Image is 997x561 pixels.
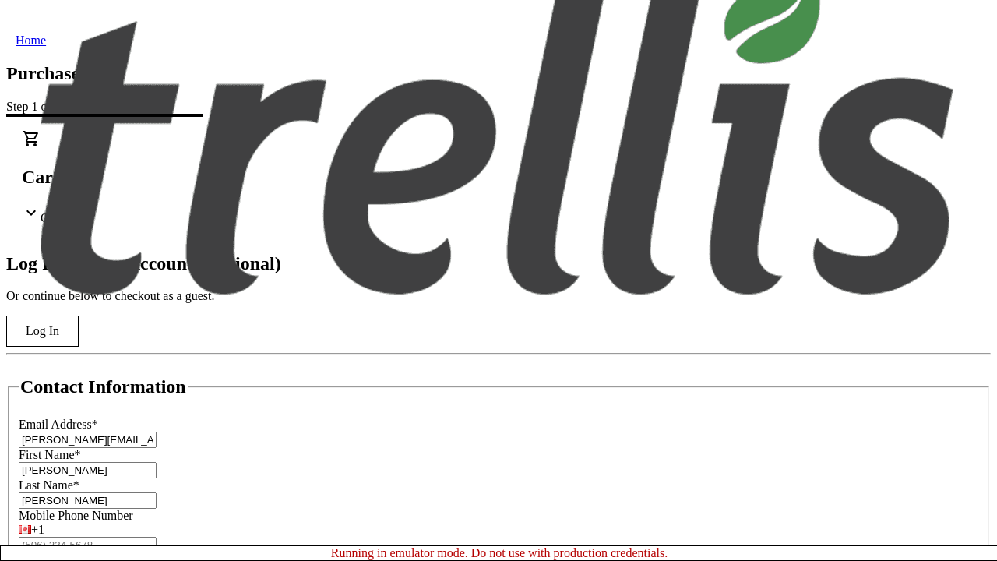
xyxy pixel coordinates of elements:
button: Log In [6,316,79,347]
label: Email Address* [19,418,98,431]
label: Mobile Phone Number [19,509,133,522]
input: (506) 234-5678 [19,537,157,553]
label: First Name* [19,448,81,461]
span: Log In [26,324,59,338]
label: Last Name* [19,478,79,492]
